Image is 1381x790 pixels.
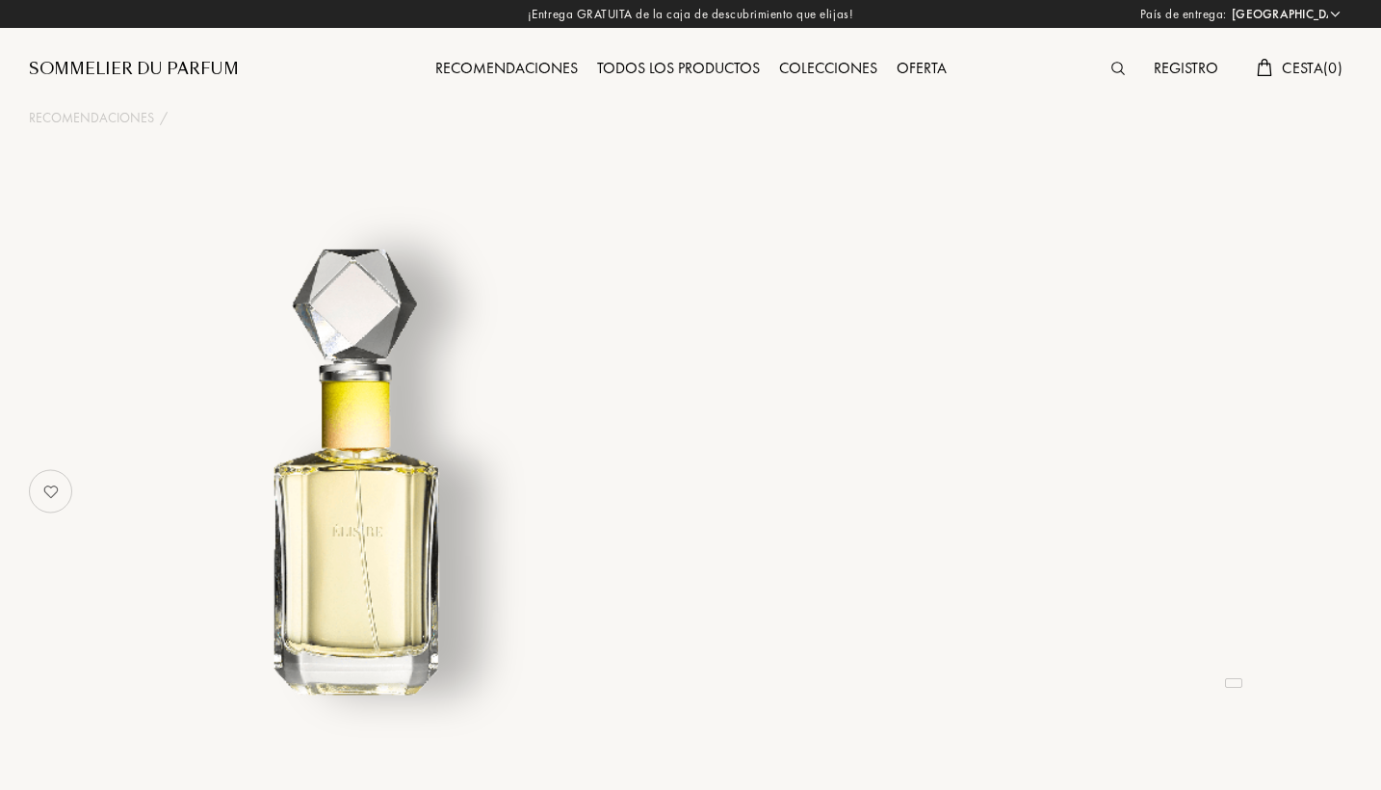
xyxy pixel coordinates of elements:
a: Todos los productos [587,58,769,78]
div: Recomendaciones [426,57,587,82]
img: no_like_p.png [32,472,70,511]
a: Registro [1144,58,1228,78]
div: / [160,108,168,128]
div: Registro [1144,57,1228,82]
img: search_icn.svg [1111,62,1125,75]
div: Oferta [887,57,956,82]
a: Recomendaciones [426,58,587,78]
span: País de entrega: [1140,5,1227,24]
span: Cesta ( 0 ) [1282,58,1342,78]
a: Colecciones [769,58,887,78]
div: Todos los productos [587,57,769,82]
a: Oferta [887,58,956,78]
div: Colecciones [769,57,887,82]
a: Sommelier du Parfum [29,58,239,81]
img: undefined undefined [122,245,596,719]
a: Recomendaciones [29,108,154,128]
img: cart.svg [1257,59,1272,76]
